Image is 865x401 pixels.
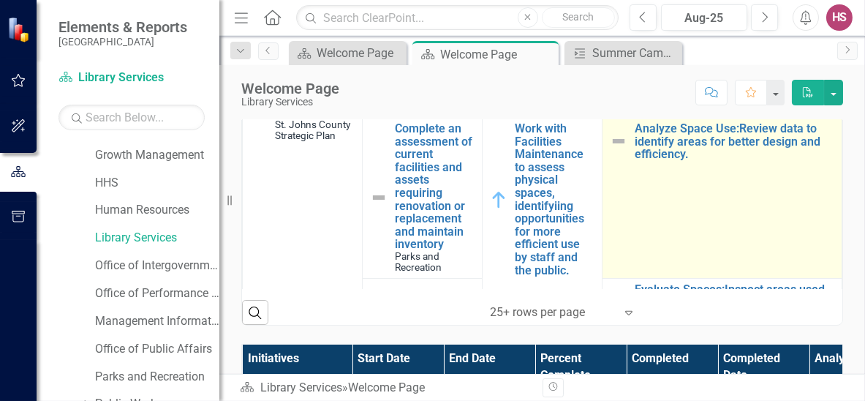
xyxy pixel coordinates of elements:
[490,191,507,209] img: In Progress
[95,285,219,302] a: Office of Performance & Transparency
[95,258,219,274] a: Office of Intergovernmental Affairs
[58,36,187,48] small: [GEOGRAPHIC_DATA]
[241,97,339,108] div: Library Services
[603,278,842,326] td: Double-Click to Edit Right Click for Context Menu
[826,4,853,31] button: HS
[95,341,219,358] a: Office of Public Affairs
[58,70,205,86] a: Library Services
[661,4,747,31] button: Aug-25
[592,44,679,62] div: Summer Camp collaboration - each of the seven parks & rec camps will receive one library visit fr...
[666,10,742,27] div: Aug-25
[542,7,615,28] button: Search
[240,380,532,397] div: »
[296,5,619,31] input: Search ClearPoint...
[395,122,475,251] a: Complete an assessment of current facilities and assets requiring renovation or replacement and m...
[610,132,627,150] img: Not Defined
[603,118,842,278] td: Double-Click to Edit Right Click for Context Menu
[483,118,603,375] td: Double-Click to Edit Right Click for Context Menu
[440,45,555,64] div: Welcome Page
[95,202,219,219] a: Human Resources
[395,250,442,273] span: Parks and Recreation
[635,122,834,161] a: Analyze Space Use:Review data to identify areas for better design and efficiency.
[568,44,679,62] a: Summer Camp collaboration - each of the seven parks & rec camps will receive one library visit fr...
[7,17,33,42] img: ClearPoint Strategy
[292,44,403,62] a: Welcome Page
[95,230,219,247] a: Library Services
[95,313,219,330] a: Management Information Systems
[260,381,342,394] a: Library Services
[58,105,205,130] input: Search Below...
[562,11,594,23] span: Search
[635,283,834,322] a: Evaluate Spaces:Inspect areas used by staff and the public to find underused or inefficient spaces.
[95,147,219,164] a: Growth Management
[95,369,219,386] a: Parks and Recreation
[363,118,483,278] td: Double-Click to Edit Right Click for Context Menu
[95,175,219,192] a: HHS
[348,381,425,394] div: Welcome Page
[58,18,187,36] span: Elements & Reports
[317,44,403,62] div: Welcome Page
[370,189,388,206] img: Not Defined
[275,119,350,141] span: St. Johns County Strategic Plan
[241,80,339,97] div: Welcome Page
[515,122,594,277] a: Work with Facilities Maintenance to assess physical spaces, identifyiing opportunities for more e...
